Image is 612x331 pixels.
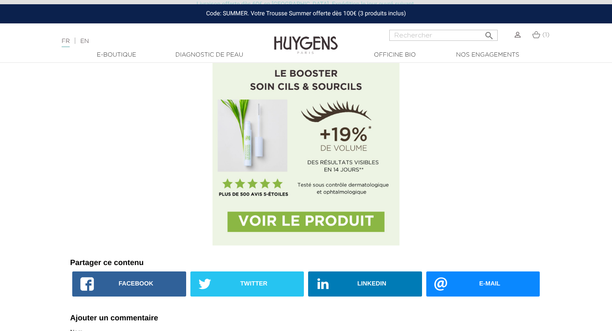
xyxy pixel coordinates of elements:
[74,51,159,60] a: E-Boutique
[119,280,153,287] span: Facebook
[240,280,267,287] span: Twitter
[190,271,304,297] a: Twitter
[532,31,550,38] a: (1)
[484,28,494,38] i: 
[274,23,338,55] img: Huygens
[482,27,497,39] button: 
[445,51,530,60] a: Nos engagements
[426,271,540,297] a: e-mail
[57,36,249,46] div: |
[389,30,498,41] input: Rechercher
[72,271,186,297] a: Facebook
[542,32,550,38] span: (1)
[80,38,89,44] a: EN
[479,280,501,287] span: e-mail
[352,51,437,60] a: Officine Bio
[70,314,542,323] h3: Ajouter un commentaire
[70,258,542,268] h3: Partager ce contenu
[357,280,386,287] span: Linkedin
[167,51,252,60] a: Diagnostic de peau
[308,271,422,297] a: Linkedin
[62,38,70,47] a: FR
